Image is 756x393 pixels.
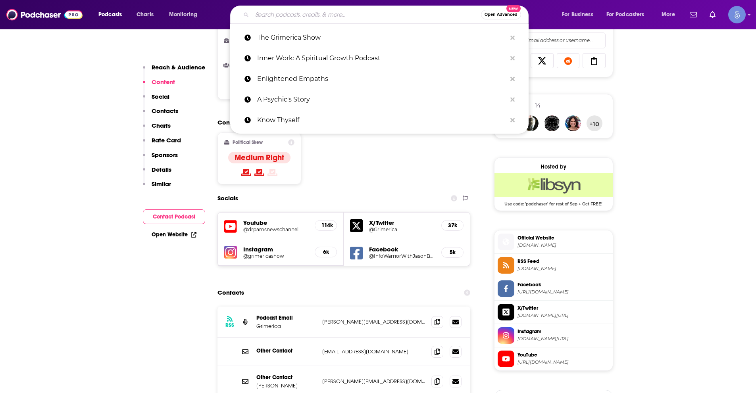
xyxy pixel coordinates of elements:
[485,13,517,17] span: Open Advanced
[98,9,122,20] span: Podcasts
[143,151,178,166] button: Sponsors
[252,8,481,21] input: Search podcasts, credits, & more...
[243,253,309,259] a: @grimericashow
[256,323,316,330] p: Grimerica
[230,89,529,110] a: A Psychic's Story
[152,107,178,115] p: Contacts
[230,48,529,69] a: Inner Work: A Spiritual Growth Podcast
[531,53,554,68] a: Share on X/Twitter
[217,285,244,300] h2: Contacts
[502,33,606,48] div: Search followers
[448,222,457,229] h5: 37k
[481,10,521,19] button: Open AdvancedNew
[498,280,610,297] a: Facebook[URL][DOMAIN_NAME]
[152,231,196,238] a: Open Website
[164,8,208,21] button: open menu
[494,197,613,207] span: Use code: 'podchaser' for rest of Sep + Oct FREE!
[169,9,197,20] span: Monitoring
[243,245,309,253] h5: Instagram
[257,110,506,130] p: Know Thyself
[517,359,610,365] span: https://www.youtube.com/@drpamsnewschannel
[728,6,746,23] span: Logged in as Spiral5-G1
[143,209,205,224] button: Contact Podcast
[257,69,506,89] p: Enlightened Empaths
[143,136,181,151] button: Rate Card
[225,322,234,328] h3: RSS
[235,153,284,163] h4: Medium Right
[152,93,169,100] p: Social
[662,9,675,20] span: More
[517,336,610,342] span: instagram.com/grimericashow
[601,8,656,21] button: open menu
[498,234,610,250] a: Official Website[DOMAIN_NAME]
[256,374,316,381] p: Other Contact
[230,69,529,89] a: Enlightened Empaths
[152,78,175,86] p: Content
[517,305,610,312] span: X/Twitter
[562,9,593,20] span: For Business
[230,110,529,130] a: Know Thyself
[93,8,132,21] button: open menu
[152,136,181,144] p: Rate Card
[224,78,464,93] button: Show More
[494,173,613,197] img: Libsyn Deal: Use code: 'podchaser' for rest of Sep + Oct FREE!
[143,93,169,107] button: Social
[322,348,425,355] p: [EMAIL_ADDRESS][DOMAIN_NAME]
[152,151,178,159] p: Sponsors
[257,48,506,69] p: Inner Work: A Spiritual Growth Podcast
[535,102,541,109] div: 14
[583,53,606,68] a: Copy Link
[143,78,175,93] button: Content
[606,9,644,20] span: For Podcasters
[369,219,435,226] h5: X/Twitter
[369,245,435,253] h5: Facebook
[137,9,154,20] span: Charts
[448,249,457,256] h5: 5k
[143,166,171,180] button: Details
[256,314,316,321] p: Podcast Email
[544,115,560,131] img: MHOG
[517,242,610,248] span: grimerica.ca
[224,38,271,43] h3: Jobs
[556,8,603,21] button: open menu
[523,115,539,131] a: krgingerich01
[369,226,435,232] h5: @Grimerica
[256,347,316,354] p: Other Contact
[517,351,610,358] span: YouTube
[143,180,171,195] button: Similar
[369,253,435,259] a: @InfoWarriorWithJasonBermas
[143,122,171,136] button: Charts
[217,119,464,126] h2: Content
[152,180,171,188] p: Similar
[498,257,610,274] a: RSS Feed[DOMAIN_NAME]
[517,258,610,265] span: RSS Feed
[557,53,580,68] a: Share on Reddit
[243,219,309,226] h5: Youtube
[321,222,330,229] h5: 114k
[256,382,316,389] p: [PERSON_NAME]
[224,246,237,259] img: iconImage
[728,6,746,23] button: Show profile menu
[6,7,83,22] img: Podchaser - Follow, Share and Rate Podcasts
[656,8,685,21] button: open menu
[230,27,529,48] a: The Grimerica Show
[238,6,536,24] div: Search podcasts, credits, & more...
[152,166,171,173] p: Details
[321,249,330,255] h5: 6k
[587,115,602,131] button: +10
[243,226,309,232] a: @drpamsnewschannel
[233,140,263,145] h2: Political Skew
[687,8,700,21] a: Show notifications dropdown
[494,163,613,170] div: Hosted by
[498,351,610,367] a: YouTube[URL][DOMAIN_NAME]
[224,63,271,68] h3: Ethnicities
[131,8,158,21] a: Charts
[498,304,610,320] a: X/Twitter[DOMAIN_NAME][URL]
[517,289,610,295] span: https://www.facebook.com/InfoWarriorWithJasonBermas
[322,378,425,385] p: [PERSON_NAME][EMAIL_ADDRESS][DOMAIN_NAME]
[517,281,610,288] span: Facebook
